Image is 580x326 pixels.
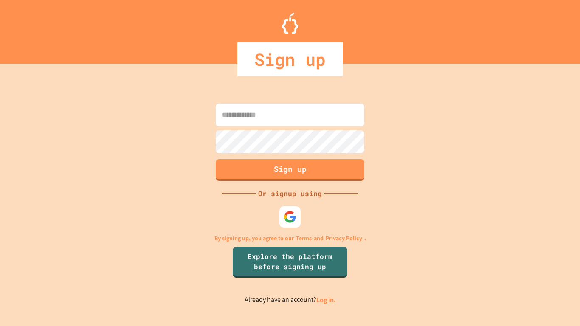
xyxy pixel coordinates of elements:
[237,42,343,76] div: Sign up
[256,188,324,199] div: Or signup using
[214,234,366,243] p: By signing up, you agree to our and .
[510,255,572,291] iframe: chat widget
[216,159,364,181] button: Sign up
[233,247,347,278] a: Explore the platform before signing up
[326,234,362,243] a: Privacy Policy
[296,234,312,243] a: Terms
[284,211,296,223] img: google-icon.svg
[544,292,572,318] iframe: chat widget
[245,295,336,305] p: Already have an account?
[316,295,336,304] a: Log in.
[282,13,298,34] img: Logo.svg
